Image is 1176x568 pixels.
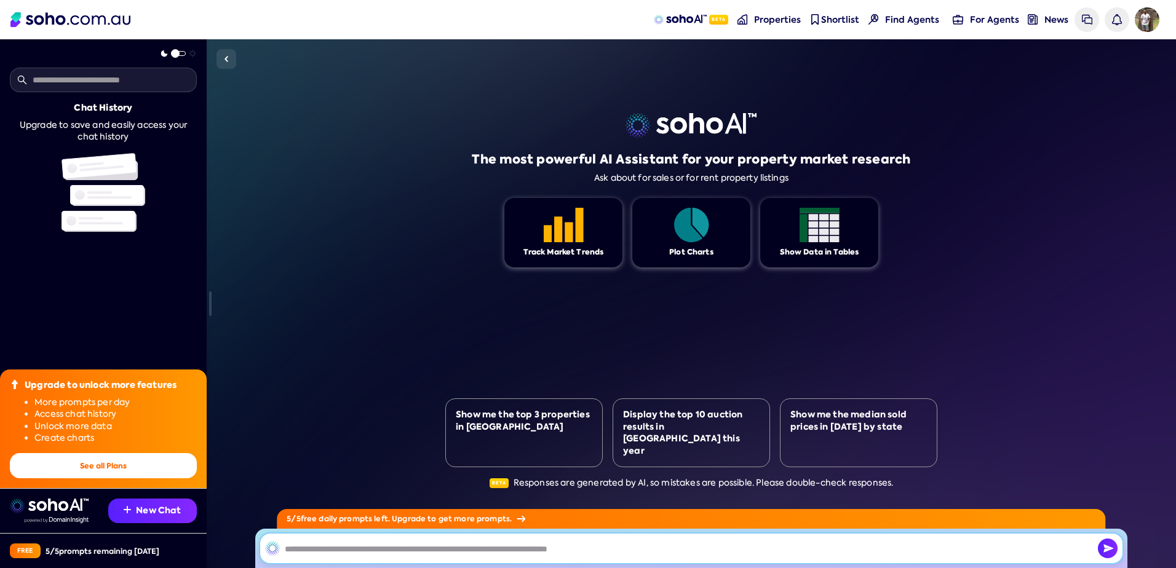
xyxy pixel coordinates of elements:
[1075,7,1099,32] a: Messages
[472,151,910,168] h1: The most powerful AI Assistant for your property market research
[10,379,20,389] img: Upgrade icon
[34,396,197,409] li: More prompts per day
[800,208,840,242] img: Feature 1 icon
[456,409,592,433] div: Show me the top 3 properties in [GEOGRAPHIC_DATA]
[1105,7,1129,32] a: Notifications
[709,15,728,25] span: Beta
[737,14,748,25] img: properties-nav icon
[34,420,197,433] li: Unlock more data
[277,509,1105,529] div: 5 / 5 free daily prompts left. Upgrade to get more prompts.
[672,208,712,242] img: Feature 1 icon
[594,173,789,183] div: Ask about for sales or for rent property listings
[1082,14,1092,25] img: messages icon
[626,113,757,138] img: sohoai logo
[623,409,760,457] div: Display the top 10 auction results in [GEOGRAPHIC_DATA] this year
[790,409,927,433] div: Show me the median sold prices in [DATE] by state
[74,102,132,114] div: Chat History
[1028,14,1038,25] img: news-nav icon
[517,516,525,522] img: Arrow icon
[10,12,130,27] img: Soho Logo
[669,247,713,258] div: Plot Charts
[654,15,706,25] img: sohoAI logo
[219,52,234,66] img: Sidebar toggle icon
[953,14,963,25] img: for-agents-nav icon
[46,546,159,556] div: 5 / 5 prompts remaining [DATE]
[809,14,820,25] img: shortlist-nav icon
[10,499,89,513] img: sohoai logo
[1135,7,1159,32] img: Avatar of Akshay Kumar Arya
[10,119,197,143] div: Upgrade to save and easily access your chat history
[754,14,801,26] span: Properties
[885,14,939,26] span: Find Agents
[1098,538,1118,558] img: Send icon
[25,379,177,392] div: Upgrade to unlock more features
[108,499,197,523] button: New Chat
[490,477,894,489] div: Responses are generated by AI, so mistakes are possible. Please double-check responses.
[490,478,509,488] span: Beta
[544,208,584,242] img: Feature 1 icon
[868,14,879,25] img: Find agents icon
[34,408,197,420] li: Access chat history
[265,541,280,556] img: SohoAI logo black
[970,14,1019,26] span: For Agents
[10,453,197,478] button: See all Plans
[821,14,859,26] span: Shortlist
[1044,14,1068,26] span: News
[780,247,859,258] div: Show Data in Tables
[1098,538,1118,558] button: Send
[523,247,604,258] div: Track Market Trends
[34,432,197,444] li: Create charts
[10,543,41,558] div: Free
[62,153,145,232] img: Chat history illustration
[124,506,131,513] img: Recommendation icon
[25,517,89,523] img: Data provided by Domain Insight
[1111,14,1122,25] img: bell icon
